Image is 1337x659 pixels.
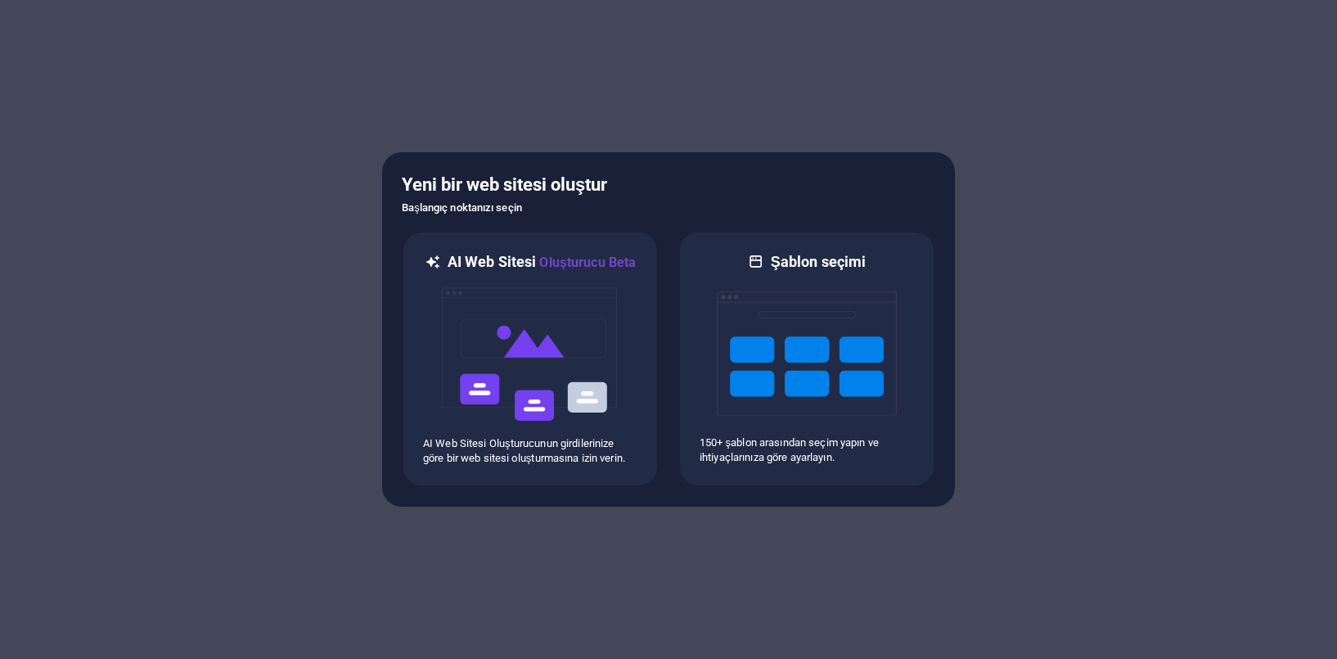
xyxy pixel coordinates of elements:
p: AI Web Sitesi Oluşturucunun girdilerinize göre bir web sitesi oluşturmasına izin verin. [423,436,637,466]
div: AI Web SitesiOluşturucu BetaAıAI Web Sitesi Oluşturucunun girdilerinize göre bir web sitesi oluşt... [402,231,659,487]
p: 150+ şablon arasından seçim yapın ve ihtiyaçlarınıza göre ayarlayın. [700,436,914,465]
h6: Şablon seçimi [771,252,867,272]
div: Şablon seçimi150+ şablon arasından seçim yapın ve ihtiyaçlarınıza göre ayarlayın. [678,231,935,487]
span: Oluşturucu Beta [536,255,636,270]
img: Aı [440,273,620,436]
h5: Yeni bir web sitesi oluştur [402,172,935,198]
h6: Başlangıç noktanızı seçin [402,198,935,218]
h6: AI Web Sitesi [448,252,637,273]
